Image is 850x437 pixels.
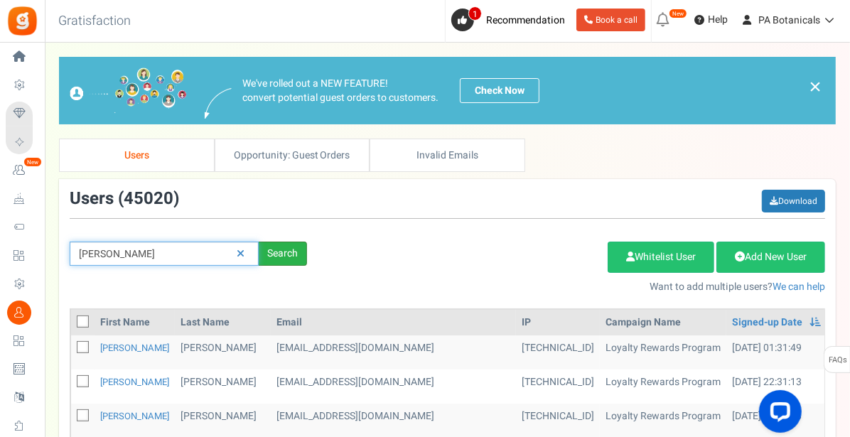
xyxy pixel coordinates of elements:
th: First Name [95,310,175,335]
span: FAQs [828,347,847,374]
td: [PERSON_NAME] [175,335,271,369]
em: New [669,9,687,18]
a: Download [762,190,825,212]
a: Opportunity: Guest Orders [215,139,370,172]
img: Gratisfaction [6,5,38,37]
a: Add New User [716,242,825,273]
a: Invalid Emails [370,139,525,172]
td: [PERSON_NAME] [175,369,271,404]
a: Book a call [576,9,645,31]
td: [DATE] 22:31:13 [726,369,827,404]
input: Search by email or name [70,242,259,266]
span: Recommendation [486,13,565,28]
a: New [6,158,38,183]
th: Campaign Name [600,310,726,335]
span: 45020 [124,186,173,211]
a: Check Now [460,78,539,103]
a: Help [689,9,733,31]
a: Whitelist User [608,242,714,273]
a: [PERSON_NAME] [100,409,169,423]
th: Email [271,310,516,335]
td: [TECHNICAL_ID] [516,335,600,369]
span: PA Botanicals [758,13,820,28]
h3: Users ( ) [70,190,179,208]
a: Signed-up Date [732,315,802,330]
p: Want to add multiple users? [328,280,825,294]
div: Search [259,242,307,266]
em: New [23,157,42,167]
img: images [205,88,232,119]
a: × [809,78,822,95]
a: [PERSON_NAME] [100,341,169,355]
p: We've rolled out a NEW FEATURE! convert potential guest orders to customers. [242,77,439,105]
a: Users [59,139,215,172]
th: IP [516,310,600,335]
span: Help [704,13,728,27]
td: Loyalty Rewards Program [600,335,726,369]
h3: Gratisfaction [43,7,146,36]
a: 1 Recommendation [451,9,571,31]
a: [PERSON_NAME] [100,375,169,389]
img: images [70,68,187,114]
a: Reset [230,242,252,266]
td: customer [271,335,516,369]
td: Loyalty Rewards Program [600,369,726,404]
td: [TECHNICAL_ID] [516,369,600,404]
td: [DATE] 01:31:49 [726,335,827,369]
td: customer [271,369,516,404]
th: Last Name [175,310,271,335]
a: We can help [773,279,825,294]
span: 1 [468,6,482,21]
